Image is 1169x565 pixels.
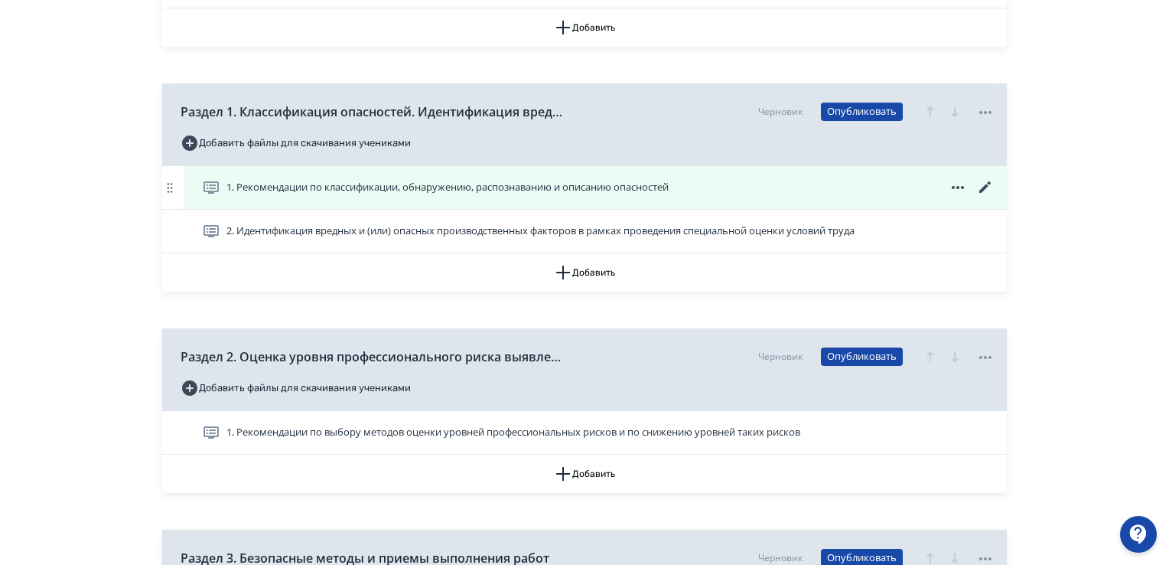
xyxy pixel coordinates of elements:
button: Добавить файлы для скачивания учениками [181,131,411,155]
button: Добавить [162,253,1007,292]
div: Черновик [758,551,803,565]
button: Добавить файлы для скачивания учениками [181,376,411,400]
span: 1. Рекомендации по классификации, обнаружению, распознаванию и описанию опасностей [226,180,669,195]
div: 2. Идентификация вредных и (или) опасных производственных факторов в рамках проведения специально... [162,210,1007,253]
button: Добавить [162,8,1007,47]
span: Раздел 1. Классификация опасностей. Идентификация вредных и (или) опасных производственных фактор... [181,103,563,121]
span: Раздел 2. Оценка уровня профессионального риска выявленных (идентифицированных) опасностей [181,348,563,366]
button: Опубликовать [821,348,903,366]
button: Добавить [162,455,1007,493]
div: Черновик [758,350,803,364]
div: Черновик [758,105,803,119]
button: Опубликовать [821,103,903,121]
span: 1. Рекомендации по выбору методов оценки уровней профессиональных рисков и по снижению уровней та... [226,425,800,440]
div: 1. Рекомендации по выбору методов оценки уровней профессиональных рисков и по снижению уровней та... [162,411,1007,455]
span: 2. Идентификация вредных и (или) опасных производственных факторов в рамках проведения специально... [226,224,855,239]
div: 1. Рекомендации по классификации, обнаружению, распознаванию и описанию опасностей [162,166,1007,210]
